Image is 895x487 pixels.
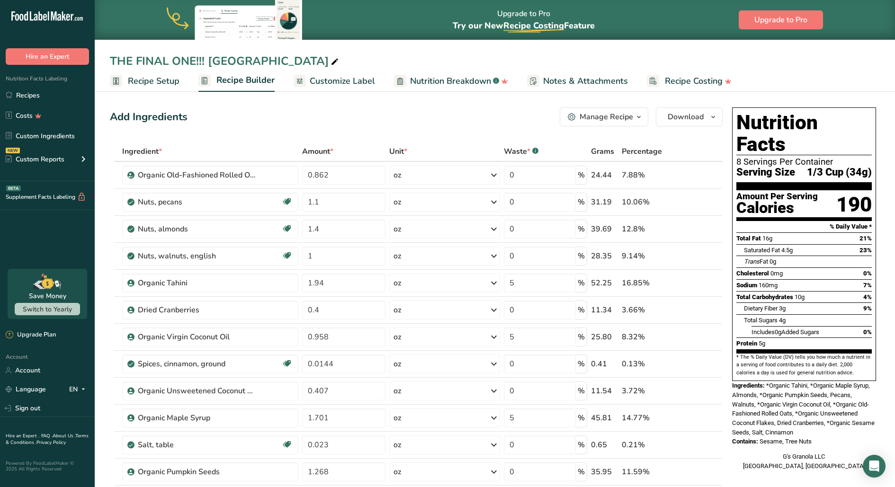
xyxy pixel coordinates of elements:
div: G's Granola LLC [GEOGRAPHIC_DATA], [GEOGRAPHIC_DATA] [732,452,876,470]
span: Cholesterol [736,270,769,277]
div: oz [394,412,401,424]
span: Fat [744,258,768,265]
div: NEW [6,148,20,153]
div: 8 Servings Per Container [736,157,872,167]
div: 16.85% [622,277,678,289]
div: oz [394,277,401,289]
div: Upgrade to Pro [453,0,595,40]
section: % Daily Value * [736,221,872,232]
div: oz [394,331,401,343]
span: Sodium [736,282,757,289]
span: Ingredients: [732,382,765,389]
div: Nuts, pecans [138,196,256,208]
span: Total Sugars [744,317,778,324]
a: Language [6,381,46,398]
span: Upgrade to Pro [754,14,807,26]
div: 7.88% [622,169,678,181]
div: 0.21% [622,439,678,451]
span: Contains: [732,438,758,445]
span: 160mg [759,282,778,289]
span: 23% [859,247,872,254]
span: Amount [302,146,333,157]
div: 31.19 [591,196,618,208]
span: 16g [762,235,772,242]
div: Organic Tahini [138,277,256,289]
span: 9% [863,305,872,312]
div: 39.69 [591,223,618,235]
button: Manage Recipe [560,107,648,126]
div: THE FINAL ONE!!! [GEOGRAPHIC_DATA] [110,53,340,70]
div: oz [394,358,401,370]
div: oz [394,439,401,451]
span: Protein [736,340,757,347]
span: Customize Label [310,75,375,88]
span: 7% [863,282,872,289]
div: Custom Reports [6,154,64,164]
div: oz [394,304,401,316]
span: 4% [863,293,872,301]
span: 0g [770,258,776,265]
span: 1/3 Cup (34g) [807,167,872,178]
span: Ingredient [122,146,162,157]
div: 9.14% [622,250,678,262]
div: 10.06% [622,196,678,208]
a: Hire an Expert . [6,433,39,439]
div: Salt, table [138,439,256,451]
div: 3.66% [622,304,678,316]
button: Upgrade to Pro [739,10,823,29]
div: oz [394,250,401,262]
div: Manage Recipe [580,111,633,123]
span: 4.5g [781,247,793,254]
a: Recipe Costing [647,71,732,92]
div: Organic Pumpkin Seeds [138,466,256,478]
a: FAQ . [41,433,53,439]
span: *Organic Tahini, *Organic Maple Syrup, Almonds, *Organic Pumpkin Seeds, Pecans, Walnuts, *Organic... [732,382,875,435]
div: 190 [836,192,872,217]
span: Dietary Fiber [744,305,778,312]
span: Percentage [622,146,662,157]
span: 0g [775,328,781,336]
div: Amount Per Serving [736,192,818,201]
div: 0.41 [591,358,618,370]
span: 21% [859,235,872,242]
a: Customize Label [294,71,375,92]
div: 11.59% [622,466,678,478]
a: Recipe Builder [198,70,275,92]
button: Download [656,107,723,126]
span: Saturated Fat [744,247,780,254]
span: Serving Size [736,167,795,178]
div: Nuts, walnuts, english [138,250,256,262]
a: Recipe Setup [110,71,179,92]
span: Recipe Costing [503,20,564,31]
div: 0.65 [591,439,618,451]
section: * The % Daily Value (DV) tells you how much a nutrient in a serving of food contributes to a dail... [736,354,872,377]
div: Powered By FoodLabelMaker © 2025 All Rights Reserved [6,460,89,472]
div: Organic Maple Syrup [138,412,256,424]
div: 8.32% [622,331,678,343]
div: 45.81 [591,412,618,424]
div: Calories [736,201,818,215]
div: Add Ingredients [110,109,188,125]
div: Waste [504,146,538,157]
div: oz [394,223,401,235]
div: oz [394,169,401,181]
i: Trans [744,258,760,265]
span: Recipe Builder [216,74,275,87]
span: 3g [779,305,786,312]
div: Dried Cranberries [138,304,256,316]
span: 5g [759,340,765,347]
div: Nuts, almonds [138,223,256,235]
div: oz [394,466,401,478]
div: BETA [6,186,21,191]
div: 28.35 [591,250,618,262]
span: Notes & Attachments [543,75,628,88]
button: Switch to Yearly [15,303,80,315]
div: EN [69,384,89,395]
div: 25.80 [591,331,618,343]
div: 0.13% [622,358,678,370]
div: oz [394,196,401,208]
div: Save Money [29,291,66,301]
span: Sesame, Tree Nuts [760,438,812,445]
div: Upgrade Plan [6,330,56,340]
div: 24.44 [591,169,618,181]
